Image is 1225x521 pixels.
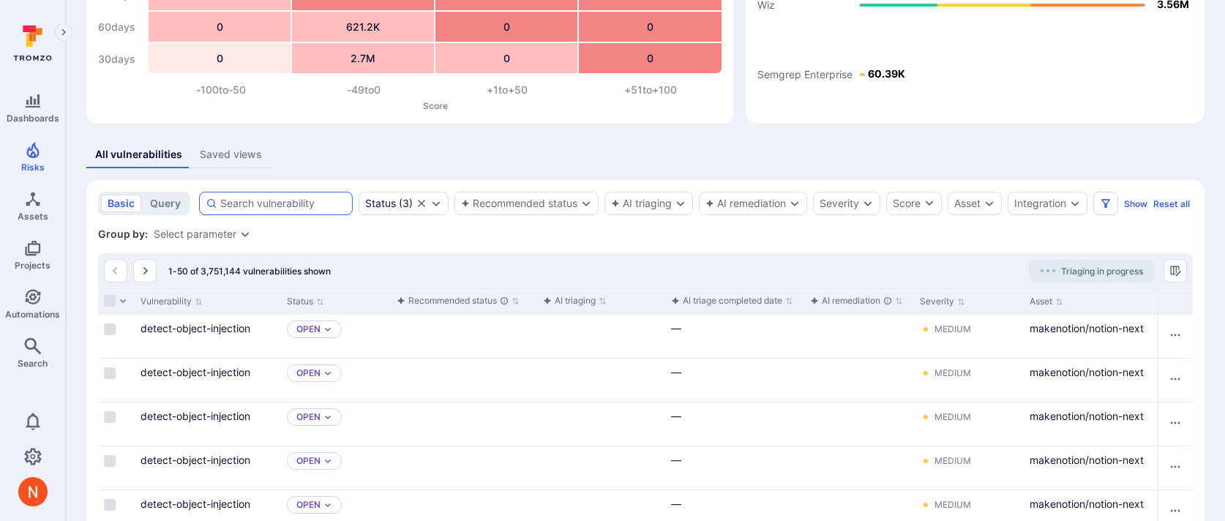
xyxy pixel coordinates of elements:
[95,147,182,162] div: All vulnerabilities
[135,446,281,490] div: Cell for Vulnerability
[15,260,50,271] span: Projects
[435,43,577,73] div: 0
[98,446,135,490] div: Cell for selection
[934,411,971,423] div: Medium
[1069,198,1081,209] button: Expand dropdown
[86,141,1205,168] div: assets tabs
[18,358,48,369] span: Search
[543,295,607,307] button: Sort by function(){return k.createElement(pN.A,{direction:"row",alignItems:"center",gap:4},k.crea...
[1024,359,1155,402] div: Cell for Asset
[397,295,520,307] button: Sort by function(){return k.createElement(pN.A,{direction:"row",alignItems:"center",gap:4},k.crea...
[135,315,281,358] div: Cell for Vulnerability
[543,293,596,308] div: AI triaging
[1024,402,1155,446] div: Cell for Asset
[914,402,1024,446] div: Cell for Severity
[141,296,203,307] button: Sort by Vulnerability
[149,12,291,42] div: 0
[810,293,892,308] div: AI remediation
[580,198,592,209] button: Expand dropdown
[810,295,903,307] button: Sort by function(){return k.createElement(pN.A,{direction:"row",alignItems:"center",gap:4},k.crea...
[200,147,262,162] div: Saved views
[886,192,942,215] button: Score
[281,315,391,358] div: Cell for Status
[149,43,291,73] div: 0
[671,452,798,468] div: —
[671,293,782,308] div: AI triage completed date
[98,359,135,402] div: Cell for selection
[281,359,391,402] div: Cell for Status
[296,323,321,335] button: Open
[537,446,665,490] div: Cell for aiCtx
[416,198,427,209] button: Clear selection
[323,325,332,334] button: Expand dropdown
[820,198,859,209] button: Severity
[141,322,250,334] a: detect-object-injection
[934,323,971,335] div: Medium
[435,83,579,97] div: +1 to +50
[537,315,665,358] div: Cell for aiCtx
[296,367,321,379] p: Open
[671,496,798,511] div: —
[1164,455,1187,479] button: Row actions menu
[18,211,48,222] span: Assets
[934,499,971,511] div: Medium
[323,369,332,378] button: Expand dropdown
[671,408,798,424] div: —
[220,196,346,211] input: Search vulnerability
[296,411,321,423] p: Open
[154,228,236,240] div: Select parameter
[804,446,914,490] div: Cell for aiCtx.remediationStatus
[365,198,413,209] button: Status(3)
[1061,266,1143,277] span: Triaging in progress
[1014,198,1066,209] div: Integration
[1124,198,1147,209] button: Show
[1158,315,1193,358] div: Cell for
[537,359,665,402] div: Cell for aiCtx
[671,295,793,307] button: Sort by function(){return k.createElement(pN.A,{direction:"row",alignItems:"center",gap:4},k.crea...
[1024,315,1155,358] div: Cell for Asset
[101,195,141,212] button: basic
[292,43,434,73] div: 2.7M
[862,198,874,209] button: Expand dropdown
[868,67,905,80] text: 60.39K
[1164,323,1187,347] button: Row actions menu
[1164,259,1187,282] button: Manage columns
[1158,402,1193,446] div: Cell for
[435,12,577,42] div: 0
[133,259,157,282] button: Go to the next page
[1030,454,1144,466] a: makenotion/notion-next
[143,195,187,212] button: query
[98,227,148,241] span: Group by:
[537,402,665,446] div: Cell for aiCtx
[954,198,981,209] button: Asset
[579,43,721,73] div: 0
[154,228,251,240] div: grouping parameters
[296,499,321,511] button: Open
[1030,410,1144,422] a: makenotion/notion-next
[104,323,116,335] span: Select row
[141,498,250,510] a: detect-object-injection
[671,321,798,336] div: —
[789,198,801,209] button: Expand dropdown
[1030,296,1063,307] button: Sort by Asset
[665,402,804,446] div: Cell for aiCtx.triageFinishedAt
[579,12,721,42] div: 0
[1164,367,1187,391] button: Row actions menu
[1030,322,1144,334] a: makenotion/notion-next
[292,12,434,42] div: 621.2K
[141,410,250,422] a: detect-object-injection
[104,367,116,379] span: Select row
[323,457,332,465] button: Expand dropdown
[611,198,672,209] div: AI triaging
[149,83,293,97] div: -100 to -50
[104,411,116,423] span: Select row
[135,402,281,446] div: Cell for Vulnerability
[141,454,250,466] a: detect-object-injection
[914,359,1024,402] div: Cell for Severity
[18,477,48,506] div: Neeren Patki
[98,45,142,74] div: 30 days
